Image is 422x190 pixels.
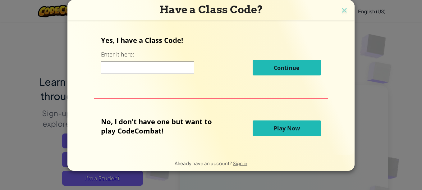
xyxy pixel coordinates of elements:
[253,60,321,75] button: Continue
[159,3,263,16] span: Have a Class Code?
[175,160,233,166] span: Already have an account?
[274,64,300,71] span: Continue
[233,160,247,166] a: Sign in
[101,35,321,45] p: Yes, I have a Class Code!
[253,120,321,136] button: Play Now
[274,124,300,132] span: Play Now
[101,117,221,135] p: No, I don't have one but want to play CodeCombat!
[101,51,134,58] label: Enter it here:
[340,6,348,16] img: close icon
